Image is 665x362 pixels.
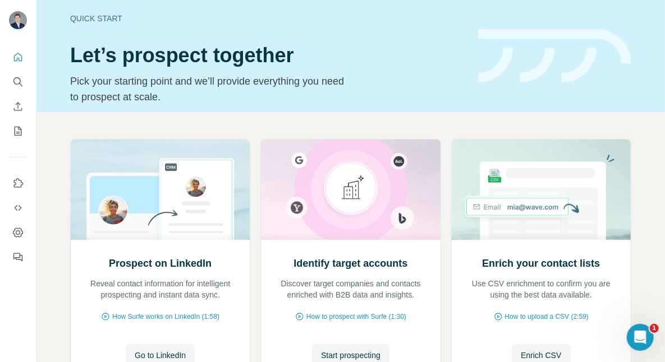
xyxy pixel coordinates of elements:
[521,350,561,361] span: Enrich CSV
[70,140,250,240] img: Prospect on LinkedIn
[260,140,441,240] img: Identify target accounts
[9,173,27,193] button: Use Surfe on LinkedIn
[293,256,407,271] h2: Identify target accounts
[70,13,465,24] div: Quick start
[9,198,27,218] button: Use Surfe API
[321,350,380,361] span: Start prospecting
[9,11,27,29] img: Avatar
[9,72,27,92] button: Search
[627,324,654,351] iframe: Intercom live chat
[70,44,465,67] h1: Let’s prospect together
[478,29,631,83] img: banner
[463,278,620,300] p: Use CSV enrichment to confirm you are using the best data available.
[9,121,27,141] button: My lists
[82,278,239,300] p: Reveal contact information for intelligent prospecting and instant data sync.
[306,312,406,322] span: How to prospect with Surfe (1:30)
[9,47,27,67] button: Quick start
[9,247,27,267] button: Feedback
[505,312,589,322] span: How to upload a CSV (2:59)
[451,140,631,240] img: Enrich your contact lists
[135,350,186,361] span: Go to LinkedIn
[9,96,27,117] button: Enrich CSV
[650,324,659,333] span: 1
[112,312,219,322] span: How Surfe works on LinkedIn (1:58)
[9,222,27,243] button: Dashboard
[70,73,351,105] p: Pick your starting point and we’ll provide everything you need to prospect at scale.
[272,278,429,300] p: Discover target companies and contacts enriched with B2B data and insights.
[109,256,212,271] h2: Prospect on LinkedIn
[482,256,600,271] h2: Enrich your contact lists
